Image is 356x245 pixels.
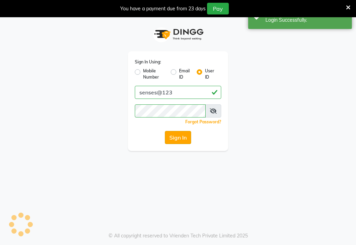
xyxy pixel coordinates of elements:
input: Username [135,86,221,99]
a: Forgot Password? [185,119,221,124]
label: Sign In Using: [135,59,161,65]
div: You have a payment due from 23 days [120,5,206,12]
div: Login Successfully. [265,17,347,24]
label: User ID [205,68,216,80]
button: Pay [207,3,229,14]
img: logo1.svg [150,24,206,44]
label: Mobile Number [143,68,165,80]
button: Sign In [165,131,191,144]
input: Username [135,104,206,118]
label: Email ID [179,68,191,80]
